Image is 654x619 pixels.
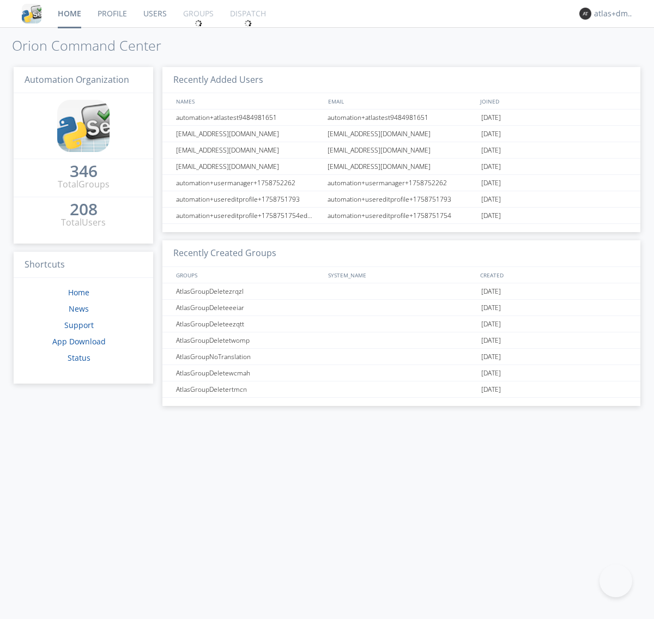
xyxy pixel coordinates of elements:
a: automation+atlastest9484981651automation+atlastest9484981651[DATE] [162,110,640,126]
img: cddb5a64eb264b2086981ab96f4c1ba7 [22,4,41,23]
div: 208 [70,204,98,215]
span: [DATE] [481,110,501,126]
div: [EMAIL_ADDRESS][DOMAIN_NAME] [325,126,479,142]
div: EMAIL [325,93,477,109]
div: GROUPS [173,267,323,283]
a: [EMAIL_ADDRESS][DOMAIN_NAME][EMAIL_ADDRESS][DOMAIN_NAME][DATE] [162,126,640,142]
a: Support [64,320,94,330]
div: Total Groups [58,178,110,191]
div: 346 [70,166,98,177]
a: App Download [52,336,106,347]
div: SYSTEM_NAME [325,267,477,283]
div: AtlasGroupDeleteeeiar [173,300,324,315]
div: Total Users [61,216,106,229]
iframe: Toggle Customer Support [599,565,632,597]
a: News [69,304,89,314]
a: AtlasGroupDeletertmcn[DATE] [162,381,640,398]
a: Home [68,287,89,298]
img: spin.svg [244,20,252,27]
a: AtlasGroupDeleteeeiar[DATE] [162,300,640,316]
a: AtlasGroupDeletetwomp[DATE] [162,332,640,349]
div: [EMAIL_ADDRESS][DOMAIN_NAME] [173,126,324,142]
div: AtlasGroupDeleteezqtt [173,316,324,332]
div: automation+usereditprofile+1758751754editedautomation+usereditprofile+1758751754 [173,208,324,223]
h3: Recently Added Users [162,67,640,94]
div: automation+atlastest9484981651 [325,110,479,125]
div: AtlasGroupDeletertmcn [173,381,324,397]
div: [EMAIL_ADDRESS][DOMAIN_NAME] [325,159,479,174]
a: [EMAIL_ADDRESS][DOMAIN_NAME][EMAIL_ADDRESS][DOMAIN_NAME][DATE] [162,159,640,175]
span: [DATE] [481,191,501,208]
a: AtlasGroupDeleteezqtt[DATE] [162,316,640,332]
span: [DATE] [481,142,501,159]
div: AtlasGroupDeletewcmah [173,365,324,381]
img: cddb5a64eb264b2086981ab96f4c1ba7 [57,100,110,152]
h3: Shortcuts [14,252,153,278]
span: Automation Organization [25,74,129,86]
span: [DATE] [481,349,501,365]
div: atlas+dm+only+lead [594,8,635,19]
span: [DATE] [481,300,501,316]
div: automation+usereditprofile+1758751793 [325,191,479,207]
div: AtlasGroupNoTranslation [173,349,324,365]
div: CREATED [477,267,630,283]
a: AtlasGroupDeletezrqzl[DATE] [162,283,640,300]
div: AtlasGroupDeletezrqzl [173,283,324,299]
span: [DATE] [481,208,501,224]
div: automation+usereditprofile+1758751754 [325,208,479,223]
div: automation+usermanager+1758752262 [325,175,479,191]
div: [EMAIL_ADDRESS][DOMAIN_NAME] [173,142,324,158]
a: AtlasGroupNoTranslation[DATE] [162,349,640,365]
a: 208 [70,204,98,216]
span: [DATE] [481,283,501,300]
a: AtlasGroupDeletewcmah[DATE] [162,365,640,381]
a: 346 [70,166,98,178]
div: automation+usereditprofile+1758751793 [173,191,324,207]
a: automation+usereditprofile+1758751754editedautomation+usereditprofile+1758751754automation+usered... [162,208,640,224]
a: automation+usermanager+1758752262automation+usermanager+1758752262[DATE] [162,175,640,191]
div: JOINED [477,93,630,109]
div: AtlasGroupDeletetwomp [173,332,324,348]
div: NAMES [173,93,323,109]
a: Status [68,353,90,363]
a: [EMAIL_ADDRESS][DOMAIN_NAME][EMAIL_ADDRESS][DOMAIN_NAME][DATE] [162,142,640,159]
span: [DATE] [481,175,501,191]
h3: Recently Created Groups [162,240,640,267]
img: spin.svg [195,20,202,27]
div: [EMAIL_ADDRESS][DOMAIN_NAME] [173,159,324,174]
span: [DATE] [481,381,501,398]
div: automation+usermanager+1758752262 [173,175,324,191]
span: [DATE] [481,332,501,349]
span: [DATE] [481,365,501,381]
span: [DATE] [481,159,501,175]
div: automation+atlastest9484981651 [173,110,324,125]
img: 373638.png [579,8,591,20]
span: [DATE] [481,126,501,142]
span: [DATE] [481,316,501,332]
div: [EMAIL_ADDRESS][DOMAIN_NAME] [325,142,479,158]
a: automation+usereditprofile+1758751793automation+usereditprofile+1758751793[DATE] [162,191,640,208]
